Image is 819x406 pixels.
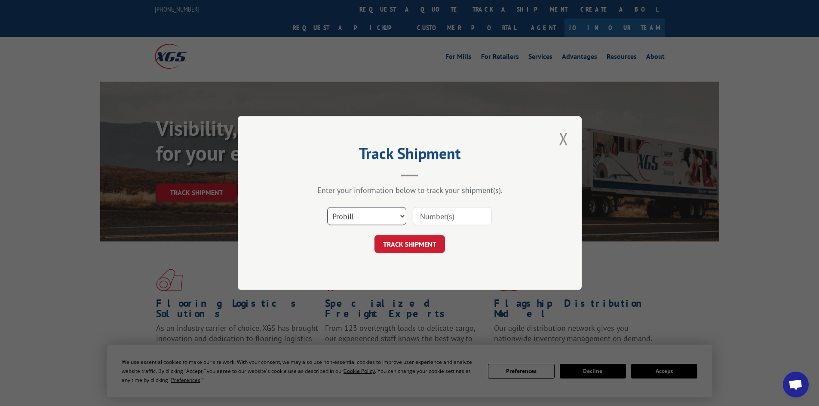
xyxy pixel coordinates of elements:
button: TRACK SHIPMENT [374,235,445,253]
a: Open chat [783,372,809,397]
h2: Track Shipment [281,147,539,164]
div: Enter your information below to track your shipment(s). [281,185,539,195]
input: Number(s) [413,207,492,225]
button: Close modal [556,127,571,150]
